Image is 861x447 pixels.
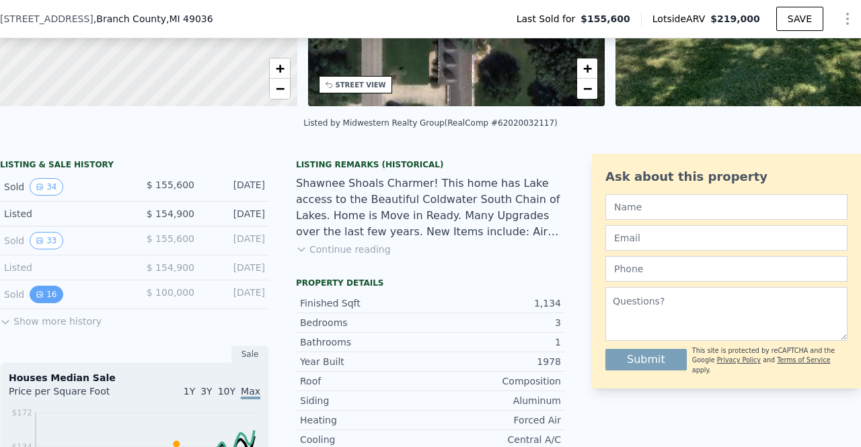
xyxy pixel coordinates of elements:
[241,386,260,399] span: Max
[9,384,135,406] div: Price per Square Foot
[430,355,561,368] div: 1978
[300,374,430,388] div: Roof
[30,232,63,249] button: View historical data
[296,243,391,256] button: Continue reading
[30,178,63,196] button: View historical data
[147,233,194,244] span: $ 155,600
[205,178,265,196] div: [DATE]
[205,207,265,220] div: [DATE]
[205,261,265,274] div: [DATE]
[605,167,848,186] div: Ask about this property
[4,286,124,303] div: Sold
[300,433,430,446] div: Cooling
[583,80,592,97] span: −
[270,58,290,79] a: Zoom in
[300,355,430,368] div: Year Built
[4,261,124,274] div: Listed
[147,262,194,273] span: $ 154,900
[296,278,565,288] div: Property details
[430,374,561,388] div: Composition
[834,5,861,32] button: Show Options
[692,346,848,375] div: This site is protected by reCAPTCHA and the Google and apply.
[270,79,290,99] a: Zoom out
[147,287,194,298] span: $ 100,000
[4,232,124,249] div: Sold
[605,349,687,370] button: Submit
[11,408,32,417] tspan: $172
[300,413,430,427] div: Heating
[430,413,561,427] div: Forced Air
[517,12,581,26] span: Last Sold for
[93,12,213,26] span: , Branch County
[336,80,386,90] div: STREET VIEW
[231,346,269,363] div: Sale
[147,179,194,190] span: $ 155,600
[430,316,561,329] div: 3
[430,335,561,349] div: 1
[577,79,597,99] a: Zoom out
[200,386,212,397] span: 3Y
[577,58,597,79] a: Zoom in
[776,7,823,31] button: SAVE
[166,13,213,24] span: , MI 49036
[4,207,124,220] div: Listed
[184,386,195,397] span: 1Y
[430,394,561,407] div: Aluminum
[583,60,592,77] span: +
[275,60,284,77] span: +
[717,356,761,364] a: Privacy Policy
[430,433,561,446] div: Central A/C
[4,178,124,196] div: Sold
[147,208,194,219] span: $ 154,900
[300,316,430,329] div: Bedrooms
[777,356,830,364] a: Terms of Service
[300,335,430,349] div: Bathrooms
[205,286,265,303] div: [DATE]
[30,286,63,303] button: View historical data
[205,232,265,249] div: [DATE]
[605,194,848,220] input: Name
[300,394,430,407] div: Siding
[652,12,710,26] span: Lotside ARV
[296,175,565,240] div: Shawnee Shoals Charmer! This home has Lake access to the Beautiful Coldwater South Chain of Lakes...
[275,80,284,97] span: −
[296,159,565,170] div: Listing Remarks (Historical)
[218,386,235,397] span: 10Y
[605,256,848,282] input: Phone
[605,225,848,251] input: Email
[710,13,760,24] span: $219,000
[300,296,430,310] div: Finished Sqft
[303,118,557,128] div: Listed by Midwestern Realty Group (RealComp #62020032117)
[9,371,260,384] div: Houses Median Sale
[430,296,561,310] div: 1,134
[581,12,630,26] span: $155,600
